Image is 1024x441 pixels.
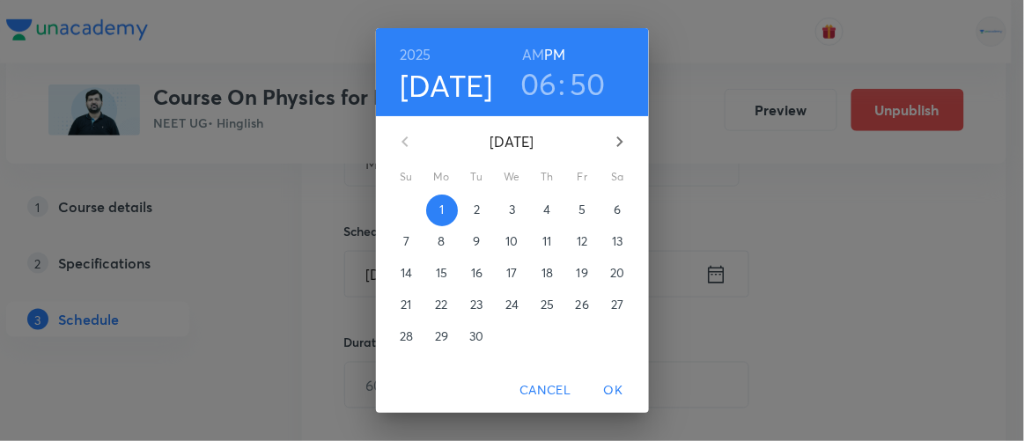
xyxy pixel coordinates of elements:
button: 1 [426,195,458,226]
p: 19 [577,264,588,282]
button: 13 [602,226,634,258]
button: 8 [426,226,458,258]
p: 12 [577,232,587,250]
p: 23 [470,296,483,313]
p: 6 [614,201,621,218]
button: 22 [426,290,458,321]
p: 17 [506,264,517,282]
button: 2025 [400,42,431,67]
p: 4 [543,201,550,218]
span: We [497,168,528,186]
button: 30 [461,321,493,353]
button: OK [586,374,642,407]
p: 10 [505,232,518,250]
button: 14 [391,258,423,290]
button: AM [522,42,544,67]
button: 20 [602,258,634,290]
button: [DATE] [400,67,493,104]
p: 13 [612,232,623,250]
span: Cancel [519,379,571,401]
button: 4 [532,195,564,226]
span: Th [532,168,564,186]
p: [DATE] [426,131,599,152]
p: 21 [401,296,411,313]
button: 2 [461,195,493,226]
button: 24 [497,290,528,321]
button: 06 [520,65,557,102]
p: 18 [541,264,553,282]
p: 16 [471,264,483,282]
p: 9 [473,232,480,250]
p: 24 [505,296,519,313]
p: 26 [576,296,589,313]
button: 50 [570,65,606,102]
button: 9 [461,226,493,258]
button: 5 [567,195,599,226]
button: 21 [391,290,423,321]
p: 29 [435,327,448,345]
p: 5 [578,201,586,218]
button: 17 [497,258,528,290]
p: 2 [474,201,480,218]
button: PM [544,42,565,67]
button: 3 [497,195,528,226]
p: 25 [541,296,554,313]
button: 6 [602,195,634,226]
button: 11 [532,226,564,258]
button: 10 [497,226,528,258]
button: 28 [391,321,423,353]
p: 8 [438,232,445,250]
span: Tu [461,168,493,186]
span: Fr [567,168,599,186]
p: 7 [403,232,409,250]
button: 26 [567,290,599,321]
p: 14 [401,264,412,282]
span: Su [391,168,423,186]
span: Mo [426,168,458,186]
p: 15 [436,264,447,282]
p: 22 [435,296,447,313]
button: 7 [391,226,423,258]
h3: : [559,65,566,102]
p: 30 [469,327,483,345]
p: 20 [610,264,624,282]
p: 11 [542,232,551,250]
button: 19 [567,258,599,290]
span: Sa [602,168,634,186]
p: 27 [611,296,623,313]
button: 16 [461,258,493,290]
button: 23 [461,290,493,321]
button: 12 [567,226,599,258]
button: 27 [602,290,634,321]
p: 1 [439,201,444,218]
button: 29 [426,321,458,353]
p: 3 [509,201,515,218]
button: 15 [426,258,458,290]
button: Cancel [512,374,578,407]
p: 28 [400,327,413,345]
button: 25 [532,290,564,321]
span: OK [593,379,635,401]
button: 18 [532,258,564,290]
